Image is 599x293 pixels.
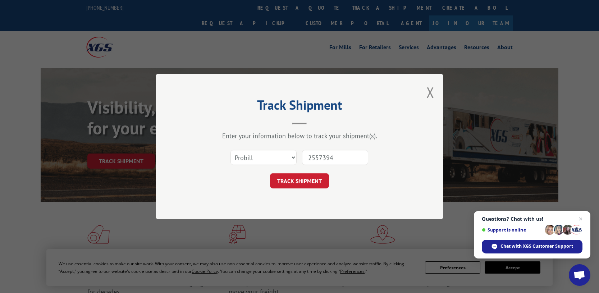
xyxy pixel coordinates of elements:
[500,243,573,249] span: Chat with XGS Customer Support
[302,150,368,165] input: Number(s)
[482,240,582,253] span: Chat with XGS Customer Support
[192,132,407,140] div: Enter your information below to track your shipment(s).
[426,83,434,102] button: Close modal
[482,227,542,233] span: Support is online
[569,264,590,286] a: Open chat
[482,216,582,222] span: Questions? Chat with us!
[192,100,407,114] h2: Track Shipment
[270,173,329,188] button: TRACK SHIPMENT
